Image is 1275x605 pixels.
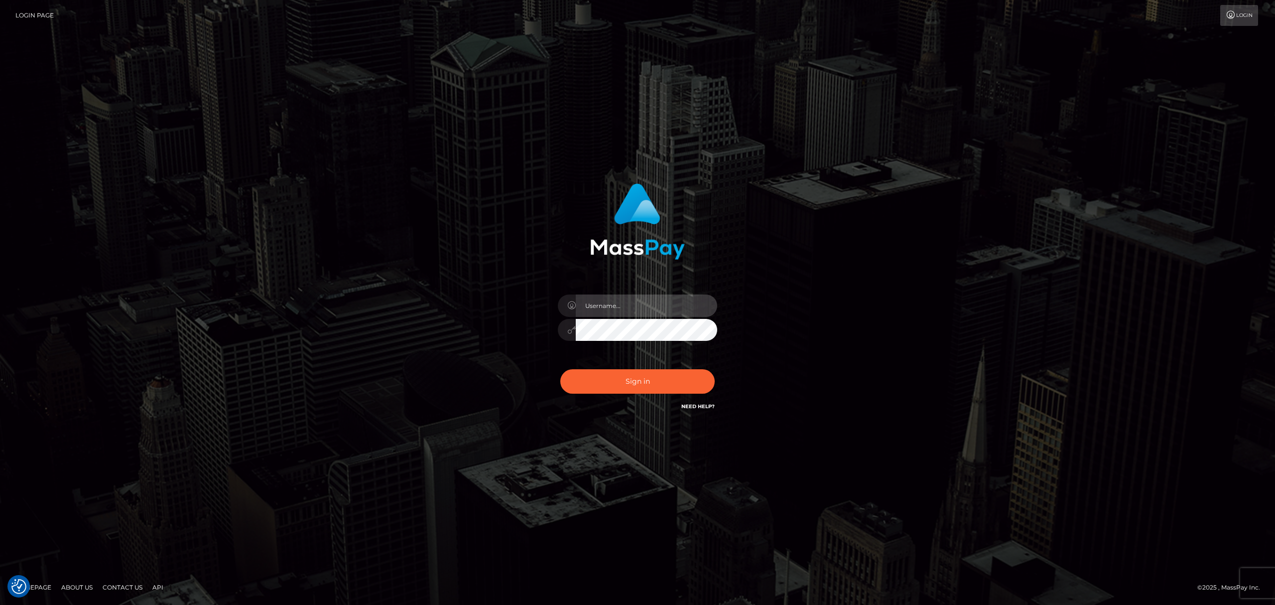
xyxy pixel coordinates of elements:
[15,5,54,26] a: Login Page
[1197,582,1268,593] div: © 2025 , MassPay Inc.
[590,183,685,260] img: MassPay Login
[11,579,26,594] button: Consent Preferences
[576,295,717,317] input: Username...
[11,580,55,595] a: Homepage
[1220,5,1258,26] a: Login
[560,369,715,394] button: Sign in
[148,580,167,595] a: API
[11,579,26,594] img: Revisit consent button
[681,403,715,410] a: Need Help?
[57,580,97,595] a: About Us
[99,580,146,595] a: Contact Us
